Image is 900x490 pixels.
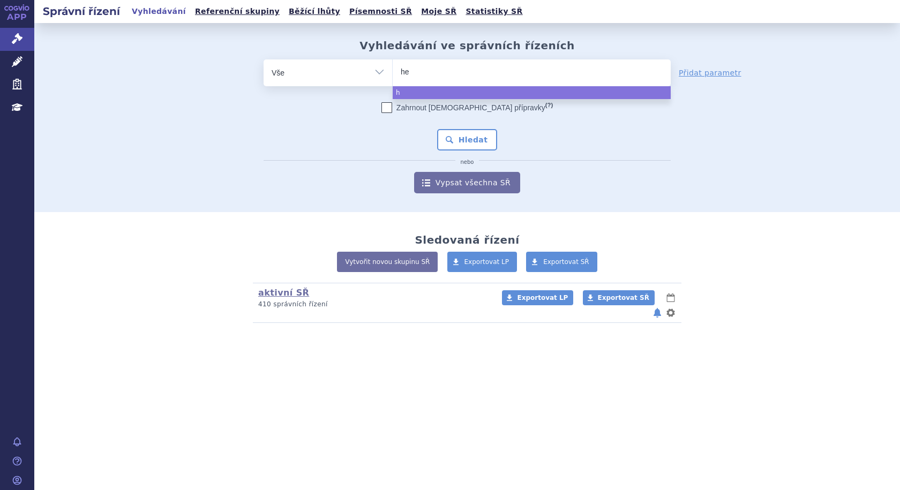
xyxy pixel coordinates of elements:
a: Běžící lhůty [286,4,343,19]
span: Exportovat LP [464,258,509,266]
a: Přidat parametr [679,67,741,78]
h2: Vyhledávání ve správních řízeních [359,39,575,52]
span: Exportovat SŘ [543,258,589,266]
button: notifikace [652,306,663,319]
h2: Sledovaná řízení [415,233,519,246]
a: Písemnosti SŘ [346,4,415,19]
span: Exportovat LP [517,294,568,301]
a: aktivní SŘ [258,288,309,298]
a: Referenční skupiny [192,4,283,19]
label: Zahrnout [DEMOGRAPHIC_DATA] přípravky [381,102,553,113]
li: h [393,86,671,99]
a: Vyhledávání [129,4,189,19]
a: Exportovat SŘ [583,290,655,305]
a: Exportovat LP [447,252,517,272]
a: Statistiky SŘ [462,4,526,19]
a: Moje SŘ [418,4,460,19]
a: Vytvořit novou skupinu SŘ [337,252,438,272]
button: lhůty [665,291,676,304]
a: Vypsat všechna SŘ [414,172,520,193]
p: 410 správních řízení [258,300,488,309]
button: Hledat [437,129,498,150]
span: Exportovat SŘ [598,294,649,301]
a: Exportovat SŘ [526,252,597,272]
abbr: (?) [545,102,553,109]
a: Exportovat LP [502,290,573,305]
i: nebo [455,159,479,165]
h2: Správní řízení [34,4,129,19]
button: nastavení [665,306,676,319]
